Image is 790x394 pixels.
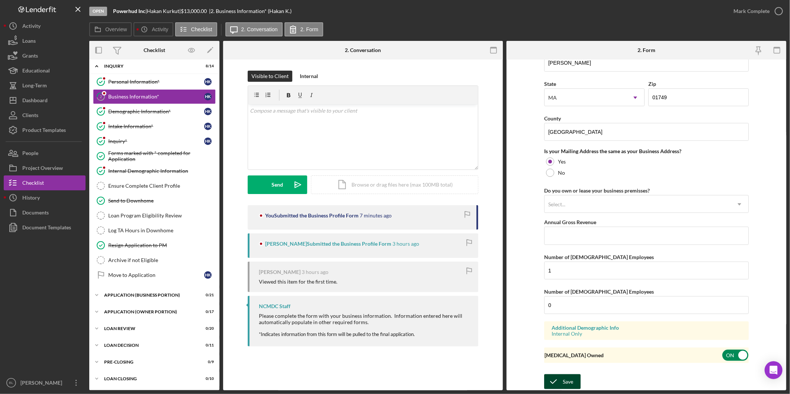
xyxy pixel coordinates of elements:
div: 0 / 10 [200,377,214,381]
div: Clients [22,108,38,125]
div: H K [204,78,212,85]
div: Move to Application [108,272,204,278]
div: [PERSON_NAME] [19,375,67,392]
a: Loan Program Eligibility Review [93,208,216,223]
a: Ensure Complete Client Profile [93,178,216,193]
a: Loans [4,33,86,48]
div: LOAN REVIEW [104,326,195,331]
div: Activity [22,19,41,35]
b: Powerhud Inc [113,8,145,14]
span: *Indicates information from this form will be pulled to the final application. [259,331,415,337]
a: People [4,146,86,161]
div: LOAN DECISION [104,343,195,348]
button: Send [248,175,307,194]
time: 2025-08-13 15:23 [392,241,419,247]
div: Documents [22,205,49,222]
div: Open [89,7,107,16]
div: Internal Demographic Information [108,168,215,174]
label: County [544,115,561,122]
div: MA [548,95,557,101]
div: Dashboard [22,93,48,110]
div: Additional Demographic Info [552,325,741,331]
button: Activity [4,19,86,33]
a: Send to Downhome [93,193,216,208]
a: Educational [4,63,86,78]
div: You Submitted the Business Profile Form [265,213,359,219]
button: Document Templates [4,220,86,235]
a: Forms marked with * completed for Application [93,149,216,164]
button: Overview [89,22,132,36]
div: | [113,8,147,14]
button: BL[PERSON_NAME] [4,375,86,390]
div: Viewed this item for the first time. [259,279,337,285]
a: Demographic Information*HK [93,104,216,119]
button: Checklist [4,175,86,190]
button: Long-Term [4,78,86,93]
div: | 2. Business Information* (Hakan K.) [209,8,292,14]
div: Log TA Hours in Downhome [108,227,215,233]
div: 2. Conversation [345,47,381,53]
div: Visible to Client [251,71,289,82]
button: Project Overview [4,161,86,175]
div: H K [204,123,212,130]
div: 0 / 17 [200,310,214,314]
label: [MEDICAL_DATA] Owned [545,352,604,358]
div: Business Information* [108,94,204,100]
div: Long-Term [22,78,47,95]
div: Please complete the form with your business information. Information entered here will automatica... [259,313,471,325]
button: History [4,190,86,205]
div: 0 / 11 [200,343,214,348]
div: Document Templates [22,220,71,237]
div: 0 / 20 [200,326,214,331]
div: Select... [548,201,565,207]
button: Grants [4,48,86,63]
div: Internal [300,71,318,82]
tspan: 2 [100,94,102,99]
div: [PERSON_NAME] [259,269,301,275]
a: Log TA Hours in Downhome [93,223,216,238]
div: Save [563,374,573,389]
div: Personal Information* [108,79,204,85]
a: Intake Information*HK [93,119,216,134]
a: Dashboard [4,93,86,108]
button: Checklist [175,22,217,36]
label: Activity [152,26,168,32]
div: Internal Only [552,331,741,337]
a: Inquiry*HK [93,134,216,149]
label: Number of [DEMOGRAPHIC_DATA] Employees [544,288,654,295]
button: Activity [134,22,173,36]
div: PRE-CLOSING [104,360,195,364]
div: Is your Mailing Address the same as your Business Address? [544,148,749,154]
div: Project Overview [22,161,63,177]
div: H K [204,271,212,279]
div: Loans [22,33,36,50]
div: NCMDC Staff [259,303,290,309]
div: H K [204,138,212,145]
button: Product Templates [4,123,86,138]
div: 2. Form [638,47,655,53]
a: 2Business Information*HK [93,89,216,104]
div: Loan Program Eligibility Review [108,213,215,219]
label: 2. Conversation [241,26,278,32]
div: INQUIRY [104,64,195,68]
div: 0 / 9 [200,360,214,364]
div: Archive if not Eligible [108,257,215,263]
label: 2. Form [301,26,318,32]
label: Number of [DEMOGRAPHIC_DATA] Employees [544,254,654,260]
div: Checklist [144,47,165,53]
div: Mark Complete [733,4,770,19]
div: 0 / 21 [200,293,214,297]
div: APPLICATION (BUSINESS PORTION) [104,293,195,297]
div: Ensure Complete Client Profile [108,183,215,189]
button: Documents [4,205,86,220]
button: Visible to Client [248,71,292,82]
div: Inquiry* [108,138,204,144]
button: 2. Form [285,22,323,36]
